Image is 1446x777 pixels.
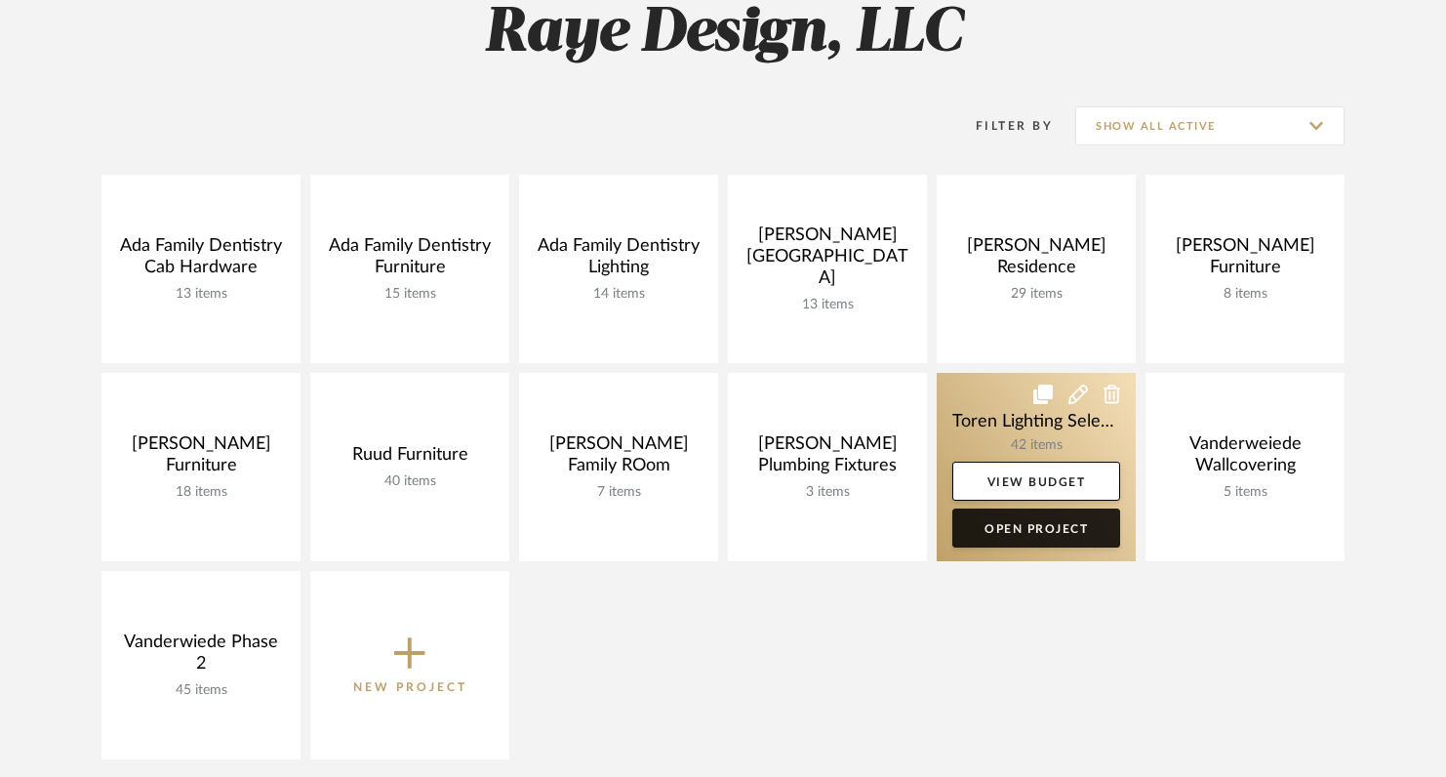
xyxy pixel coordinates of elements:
div: 15 items [326,286,494,303]
div: 14 items [535,286,703,303]
div: 13 items [743,297,911,313]
div: 7 items [535,484,703,501]
div: [PERSON_NAME] [GEOGRAPHIC_DATA] [743,225,911,297]
div: Vanderweiede Wallcovering [1161,433,1329,484]
div: Ada Family Dentistry Cab Hardware [117,235,285,286]
div: Filter By [950,116,1053,136]
div: 3 items [743,484,911,501]
div: 29 items [952,286,1120,303]
div: 45 items [117,682,285,699]
div: Ruud Furniture [326,444,494,473]
div: Ada Family Dentistry Lighting [535,235,703,286]
a: View Budget [952,462,1120,501]
div: [PERSON_NAME] Plumbing Fixtures [743,433,911,484]
div: 18 items [117,484,285,501]
p: New Project [353,677,467,697]
button: New Project [310,571,509,759]
div: [PERSON_NAME] Residence [952,235,1120,286]
div: Vanderwiede Phase 2 [117,632,285,682]
a: Open Project [952,509,1120,548]
div: 8 items [1161,286,1329,303]
div: 5 items [1161,484,1329,501]
div: [PERSON_NAME] Furniture [1161,235,1329,286]
div: Ada Family Dentistry Furniture [326,235,494,286]
div: 40 items [326,473,494,490]
div: [PERSON_NAME] Furniture [117,433,285,484]
div: [PERSON_NAME] Family ROom [535,433,703,484]
div: 13 items [117,286,285,303]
